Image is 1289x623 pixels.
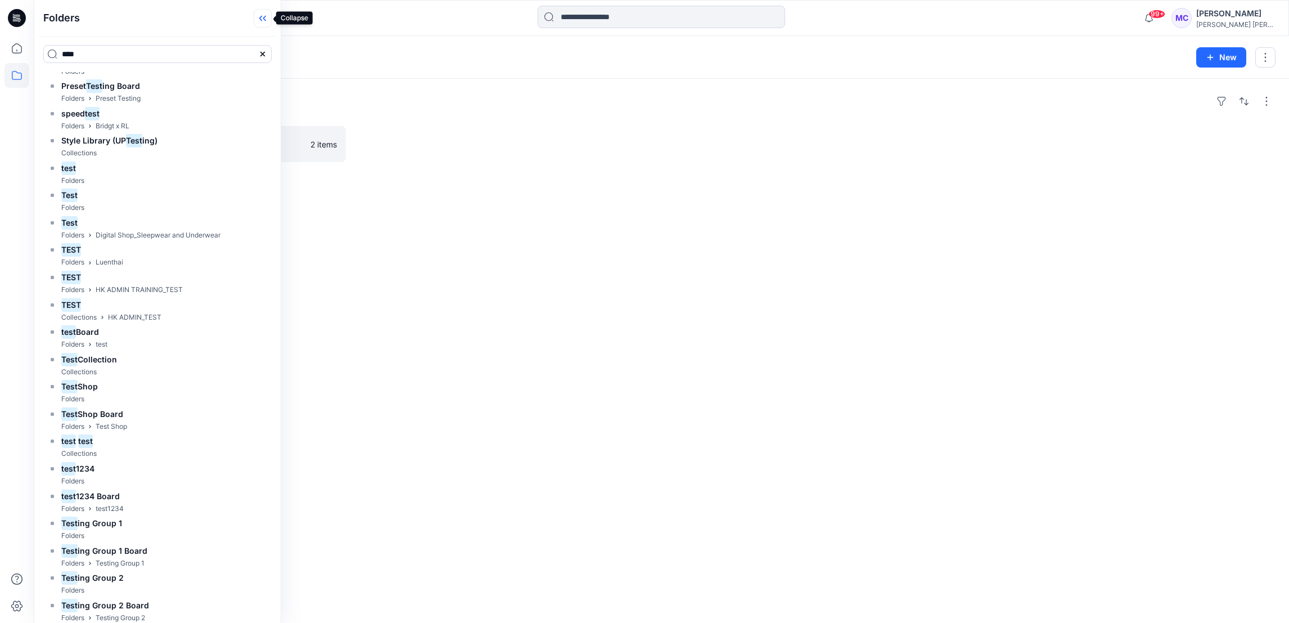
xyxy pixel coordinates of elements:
[61,570,78,585] mark: Test
[142,136,157,145] span: ing)
[1171,8,1192,28] div: MC
[96,284,183,296] p: HK ADMIN TRAINING_TEST
[61,543,78,558] mark: Test
[61,339,84,351] p: Folders
[61,516,78,531] mark: Test
[61,366,97,378] p: Collections
[96,230,220,241] p: Digital Shop_Sleepwear and Underwear
[96,558,145,570] p: Testing Group 1
[61,297,81,312] mark: TEST
[86,78,102,93] mark: Test
[61,324,76,339] mark: test
[96,120,129,132] p: Bridgt x RL
[61,175,84,187] p: Folders
[78,382,98,391] span: Shop
[61,393,84,405] p: Folders
[78,409,123,419] span: Shop Board
[108,312,161,324] p: HK ADMIN_TEST
[78,546,147,555] span: ing Group 1 Board
[78,573,124,582] span: ing Group 2
[61,93,84,105] p: Folders
[78,433,93,449] mark: test
[61,379,78,394] mark: Test
[76,491,120,501] span: 1234 Board
[61,476,84,487] p: Folders
[61,312,97,324] p: Collections
[61,585,84,597] p: Folders
[85,106,100,121] mark: test
[61,406,78,422] mark: Test
[96,257,123,268] p: Luenthai
[1196,20,1275,29] div: [PERSON_NAME] [PERSON_NAME]
[96,339,107,351] p: test
[61,81,86,91] span: Preset
[78,355,117,364] span: Collection
[61,136,126,145] span: Style Library (UP
[102,81,140,91] span: ing Board
[61,433,76,449] mark: test
[61,109,85,118] span: speed
[61,461,76,476] mark: test
[1196,7,1275,20] div: [PERSON_NAME]
[61,503,84,515] p: Folders
[78,600,149,610] span: ing Group 2 Board
[310,138,337,150] p: 2 items
[61,147,97,159] p: Collections
[61,270,81,285] mark: TEST
[61,598,78,613] mark: Test
[61,187,78,203] mark: Test
[78,518,122,528] span: ing Group 1
[126,133,142,148] mark: Test
[61,530,84,542] p: Folders
[61,257,84,268] p: Folders
[61,160,76,176] mark: test
[61,488,76,504] mark: test
[96,421,127,433] p: Test Shop
[61,421,84,433] p: Folders
[76,327,99,337] span: Board
[96,93,141,105] p: Preset Testing
[1148,10,1165,19] span: 99+
[61,202,84,214] p: Folders
[61,352,78,367] mark: Test
[1196,47,1246,68] button: New
[96,503,124,515] p: test1234
[61,230,84,241] p: Folders
[61,558,84,570] p: Folders
[61,448,97,460] p: Collections
[61,242,81,257] mark: TEST
[61,120,84,132] p: Folders
[76,464,94,473] span: 1234
[61,215,78,230] mark: Test
[61,284,84,296] p: Folders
